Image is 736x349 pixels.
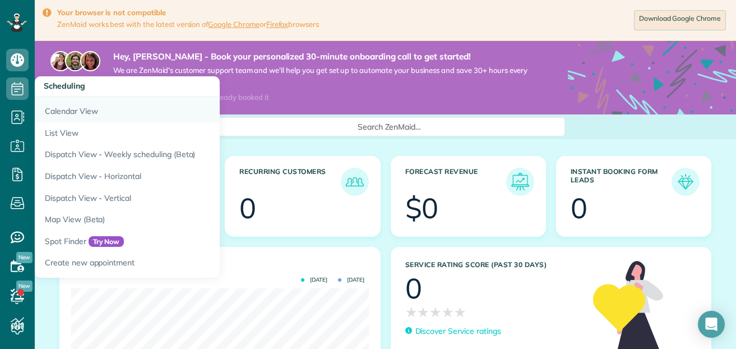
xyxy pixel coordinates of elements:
div: 0 [405,274,422,302]
h3: Instant Booking Form Leads [571,168,672,196]
h3: Recurring Customers [239,168,340,196]
p: Discover Service ratings [415,325,501,337]
span: ★ [417,302,429,322]
span: [DATE] [301,277,327,283]
span: ZenMaid works best with the latest version of or browsers [57,20,319,29]
a: Dispatch View - Vertical [35,187,315,209]
img: jorge-587dff0eeaa6aab1f244e6dc62b8924c3b6ad411094392a53c71c6c4a576187d.jpg [65,51,85,71]
a: Firefox [266,20,289,29]
a: Download Google Chrome [634,10,726,30]
a: Google Chrome [208,20,260,29]
strong: Hey, [PERSON_NAME] - Book your personalized 30-minute onboarding call to get started! [113,51,534,62]
span: ★ [429,302,442,322]
a: Create new appointment [35,252,315,278]
a: Discover Service ratings [405,325,501,337]
div: Open Intercom Messenger [698,311,725,338]
div: 0 [239,194,256,222]
h3: Actual Revenue this month [74,261,369,272]
a: Calendar View [35,97,315,122]
a: Map View (Beta) [35,209,315,231]
span: [DATE] [338,277,364,283]
a: Dispatch View - Weekly scheduling (Beta) [35,144,315,166]
img: maria-72a9807cf96188c08ef61303f053569d2e2a8a1cde33d635c8a3ac13582a053d.jpg [50,51,71,71]
span: Try Now [89,236,124,247]
img: icon_recurring_customers-cf858462ba22bcd05b5a5880d41d6543d210077de5bb9ebc9590e49fd87d84ed.png [344,171,366,193]
div: $0 [405,194,439,222]
span: ★ [454,302,466,322]
div: I already booked it [201,90,275,104]
span: New [16,252,33,263]
img: icon_form_leads-04211a6a04a5b2264e4ee56bc0799ec3eb69b7e499cbb523a139df1d13a81ae0.png [674,171,697,193]
strong: Your browser is not compatible [57,8,319,17]
img: icon_forecast_revenue-8c13a41c7ed35a8dcfafea3cbb826a0462acb37728057bba2d056411b612bbbe.png [509,171,531,193]
span: ★ [442,302,454,322]
img: michelle-19f622bdf1676172e81f8f8fba1fb50e276960ebfe0243fe18214015130c80e4.jpg [80,51,100,71]
span: ★ [405,302,418,322]
h3: Forecast Revenue [405,168,506,196]
a: List View [35,122,315,144]
a: Dispatch View - Horizontal [35,166,315,187]
div: 0 [571,194,587,222]
h3: Service Rating score (past 30 days) [405,261,582,269]
span: We are ZenMaid’s customer support team and we’ll help you get set up to automate your business an... [113,66,534,85]
a: Spot FinderTry Now [35,231,315,252]
span: Scheduling [44,81,85,91]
